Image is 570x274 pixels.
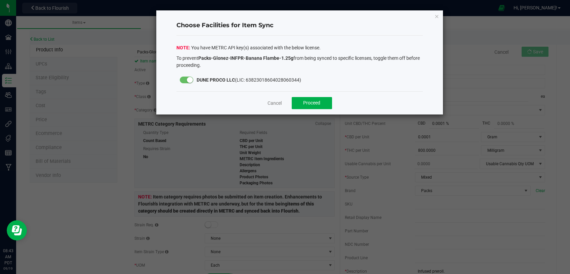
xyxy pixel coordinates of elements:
span: (LIC: 63823018604028060344) [197,77,301,83]
strong: DUNE PROCO LLC [197,77,235,83]
p: To prevent from being synced to specific licenses, toggle them off before proceeding. [176,55,423,69]
span: Proceed [303,100,320,105]
button: Close modal [435,12,439,20]
a: Cancel [268,100,282,106]
iframe: Resource center [7,220,27,240]
button: Proceed [292,97,332,109]
h4: Choose Facilities for Item Sync [176,21,423,30]
div: You have METRC API key(s) associated with the below license. [176,44,423,71]
strong: Packs-Glonez-INFPR-Banana Flambe-1.25g [198,55,293,61]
